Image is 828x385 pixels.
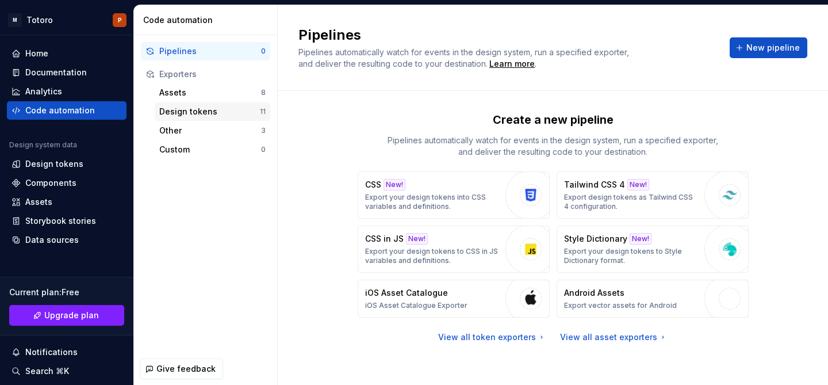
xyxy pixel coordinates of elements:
[564,301,677,310] p: Export vector assets for Android
[9,305,124,326] a: Upgrade plan
[25,346,78,358] div: Notifications
[155,121,270,140] button: Other3
[438,331,546,343] a: View all token exporters
[298,26,716,44] h2: Pipelines
[564,193,699,211] p: Export design tokens as Tailwind CSS 4 configuration.
[159,87,261,98] div: Assets
[25,215,96,227] div: Storybook stories
[7,63,126,82] a: Documentation
[141,42,270,60] button: Pipelines0
[564,287,624,299] p: Android Assets
[25,105,95,116] div: Code automation
[155,102,270,121] button: Design tokens11
[557,280,749,318] button: Android AssetsExport vector assets for Android
[7,82,126,101] a: Analytics
[358,226,550,273] button: CSS in JSNew!Export your design tokens to CSS in JS variables and definitions.
[26,14,53,26] div: Totoro
[25,196,52,208] div: Assets
[155,83,270,102] button: Assets8
[44,310,99,321] span: Upgrade plan
[365,179,381,190] p: CSS
[9,287,124,298] div: Current plan : Free
[488,60,536,68] span: .
[159,125,261,136] div: Other
[25,67,87,78] div: Documentation
[140,359,223,379] button: Give feedback
[7,101,126,120] a: Code automation
[7,212,126,230] a: Storybook stories
[564,233,627,245] p: Style Dictionary
[384,179,405,190] div: New!
[381,135,726,158] p: Pipelines automatically watch for events in the design system, run a specified exporter, and deli...
[365,247,500,265] p: Export your design tokens to CSS in JS variables and definitions.
[365,301,467,310] p: iOS Asset Catalogue Exporter
[358,280,550,318] button: iOS Asset CatalogueiOS Asset Catalogue Exporter
[7,362,126,380] button: Search ⌘K
[118,16,122,25] div: P
[156,363,216,375] span: Give feedback
[25,177,76,189] div: Components
[7,193,126,211] a: Assets
[630,233,651,245] div: New!
[25,158,83,170] div: Design tokens
[730,37,807,58] button: New pipeline
[159,144,261,155] div: Custom
[261,47,266,56] div: 0
[564,247,699,265] p: Export your design tokens to Style Dictionary format.
[557,171,749,219] button: Tailwind CSS 4New!Export design tokens as Tailwind CSS 4 configuration.
[159,106,260,117] div: Design tokens
[493,112,614,128] p: Create a new pipeline
[564,179,625,190] p: Tailwind CSS 4
[155,140,270,159] button: Custom0
[7,231,126,249] a: Data sources
[25,48,48,59] div: Home
[25,365,69,377] div: Search ⌘K
[143,14,273,26] div: Code automation
[260,107,266,116] div: 11
[8,13,22,27] div: M
[365,233,404,245] p: CSS in JS
[7,343,126,361] button: Notifications
[557,226,749,273] button: Style DictionaryNew!Export your design tokens to Style Dictionary format.
[489,58,535,70] a: Learn more
[365,287,448,299] p: iOS Asset Catalogue
[261,126,266,135] div: 3
[358,171,550,219] button: CSSNew!Export your design tokens into CSS variables and definitions.
[7,44,126,63] a: Home
[2,7,131,32] button: MTotoroP
[25,234,79,246] div: Data sources
[261,88,266,97] div: 8
[25,86,62,97] div: Analytics
[746,42,800,54] span: New pipeline
[7,174,126,192] a: Components
[560,331,668,343] a: View all asset exporters
[159,68,266,80] div: Exporters
[159,45,261,57] div: Pipelines
[7,155,126,173] a: Design tokens
[9,140,77,150] div: Design system data
[261,145,266,154] div: 0
[406,233,428,245] div: New!
[627,179,649,190] div: New!
[298,47,631,68] span: Pipelines automatically watch for events in the design system, run a specified exporter, and deli...
[365,193,500,211] p: Export your design tokens into CSS variables and definitions.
